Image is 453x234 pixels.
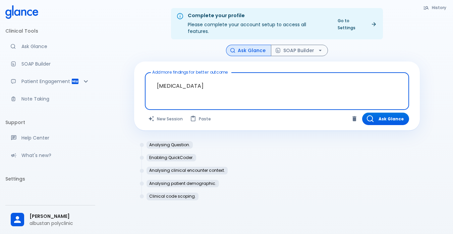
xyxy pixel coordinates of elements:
button: Ask Glance [362,113,409,125]
p: Enabling QuickCoder. [149,155,193,160]
p: SOAP Builder [21,61,90,67]
p: albustan polyclinic [30,220,90,227]
li: Support [5,114,95,130]
button: Ask Glance [226,45,271,56]
p: Help Center [21,134,90,141]
div: Complete your profile [188,12,328,19]
div: Patient Reports & Referrals [5,74,95,89]
label: Add more findings for better outcome [152,69,228,75]
button: SOAP Builder [271,45,328,56]
li: Settings [5,171,95,187]
div: Recent updates and feature releases [5,148,95,163]
p: Clinical code scoping. [149,194,196,199]
button: Clears all inputs and results. [145,113,187,125]
p: Note Taking [21,95,90,102]
li: Clinical Tools [5,23,95,39]
div: [PERSON_NAME]albustan polyclinic [5,208,95,231]
a: Advanced note-taking [5,91,95,106]
div: Please complete your account setup to access all features. [188,10,328,37]
p: Analysing Question. [149,143,190,147]
button: History [420,3,450,12]
textarea: [MEDICAL_DATA] [150,75,404,96]
p: Patient Engagement [21,78,71,85]
p: Analysing clinical encounter context. [149,168,225,173]
a: Moramiz: Find ICD10AM codes instantly [5,39,95,54]
a: Docugen: Compose a clinical documentation in seconds [5,56,95,71]
p: Analysing patient demographic. [149,181,216,186]
span: [PERSON_NAME] [30,213,90,220]
p: Ask Glance [21,43,90,50]
p: What's new? [21,152,90,159]
a: Get help from our support team [5,130,95,145]
button: Clear [349,114,359,124]
a: Go to Settings [334,16,380,33]
button: Paste from clipboard [187,113,215,125]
